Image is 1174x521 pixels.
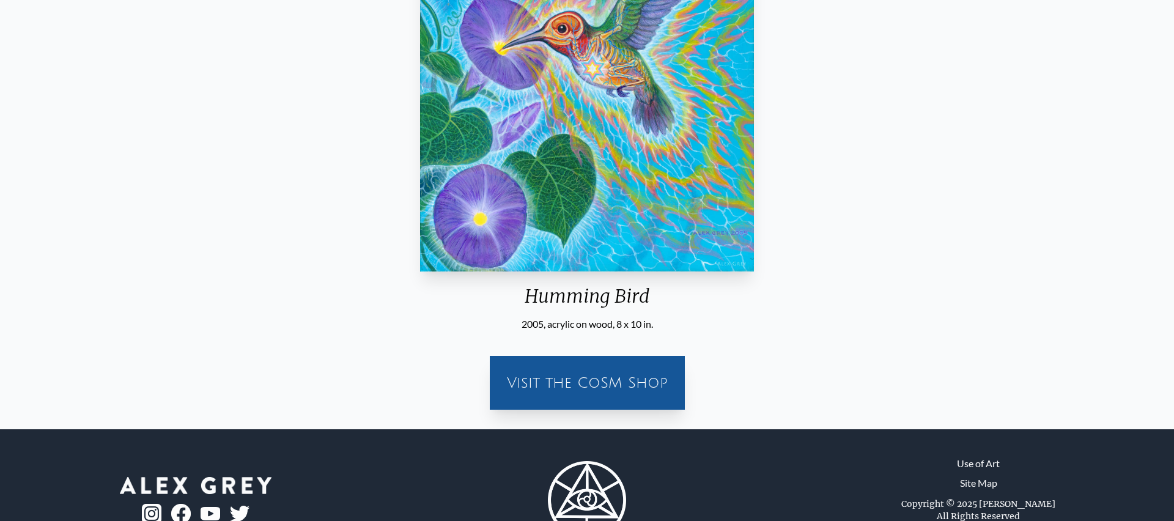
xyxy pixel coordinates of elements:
[201,507,220,521] img: youtube-logo.png
[960,476,997,490] a: Site Map
[957,456,1000,471] a: Use of Art
[497,363,677,402] a: Visit the CoSM Shop
[415,317,759,331] div: 2005, acrylic on wood, 8 x 10 in.
[901,498,1055,510] div: Copyright © 2025 [PERSON_NAME]
[415,285,759,317] div: Humming Bird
